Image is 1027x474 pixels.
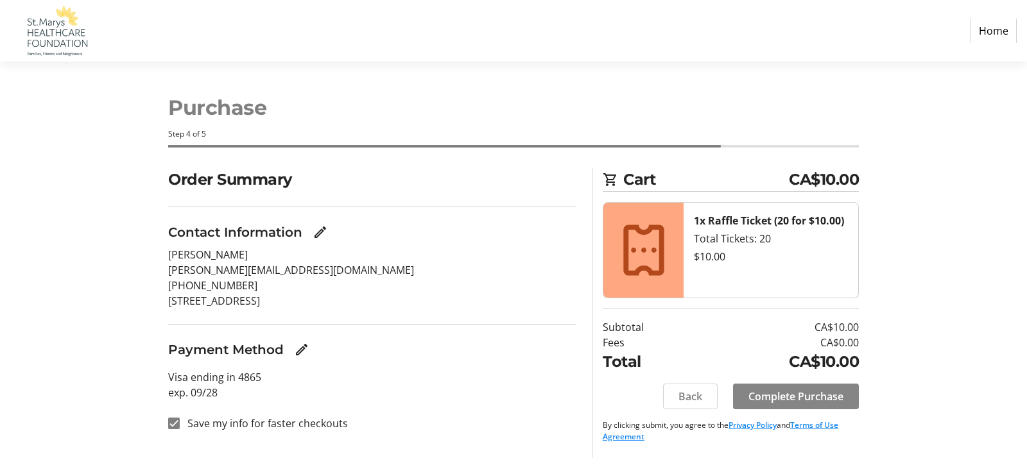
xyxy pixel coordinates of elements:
a: Terms of Use Agreement [603,419,838,442]
button: Edit Payment Method [289,337,315,362]
span: Complete Purchase [748,389,843,404]
span: Cart [623,168,789,191]
p: [PERSON_NAME][EMAIL_ADDRESS][DOMAIN_NAME] [168,262,576,278]
a: Home [971,19,1017,43]
div: $10.00 [694,249,848,264]
h3: Payment Method [168,340,284,359]
p: [PERSON_NAME] [168,247,576,262]
h2: Order Summary [168,168,576,191]
button: Edit Contact Information [307,219,333,245]
button: Back [663,384,718,409]
label: Save my info for faster checkouts [180,416,348,431]
td: CA$10.00 [698,350,859,373]
td: Subtotal [603,319,698,335]
strong: 1x Raffle Ticket (20 for $10.00) [694,214,844,228]
td: Total [603,350,698,373]
a: Privacy Policy [729,419,777,430]
button: Complete Purchase [733,384,859,409]
div: Total Tickets: 20 [694,231,848,246]
img: St. Marys Healthcare Foundation's Logo [10,5,101,56]
span: CA$10.00 [789,168,859,191]
span: Back [678,389,702,404]
td: Fees [603,335,698,350]
p: [STREET_ADDRESS] [168,293,576,309]
p: Visa ending in 4865 exp. 09/28 [168,369,576,400]
div: Step 4 of 5 [168,128,859,140]
h3: Contact Information [168,223,302,242]
p: By clicking submit, you agree to the and [603,419,859,443]
h1: Purchase [168,92,859,123]
td: CA$10.00 [698,319,859,335]
td: CA$0.00 [698,335,859,350]
p: [PHONE_NUMBER] [168,278,576,293]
